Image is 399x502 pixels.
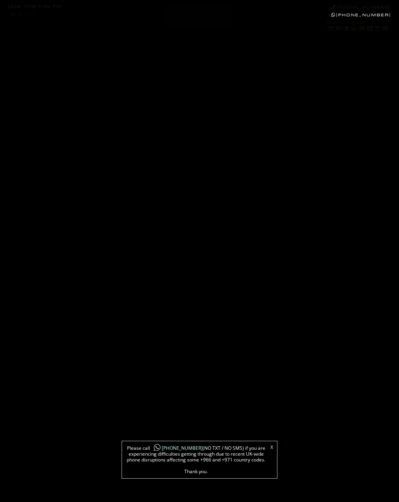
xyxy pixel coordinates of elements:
a: Arabic [327,25,334,32]
a: Japanese [366,25,373,32]
div: 1PM - 2AM [327,20,391,33]
a: ABOUT [62,40,115,51]
div: | | | © 2025 | [8,488,116,501]
a: BLOG [284,40,337,51]
a: Hindi [358,25,365,32]
div: Local Time 11:46 PM [8,5,62,9]
a: [PHONE_NUMBER] [331,5,391,10]
span: Please call (NO TXT / NO SMS) if you are experiencing difficulties getting through due to recent ... [126,445,266,474]
a: CINEMA [230,40,284,51]
a: Russian [374,25,381,32]
a: HOME [8,40,62,51]
a: X [270,445,273,450]
a: Sitemap [41,491,58,498]
a: French [343,25,350,32]
a: Legal [8,491,19,498]
img: whatsapp-icon1.png [153,444,161,452]
a: English [335,25,342,32]
a: [PHONE_NUMBER] [331,12,391,18]
a: German [350,25,357,32]
a: MASSAGE COLLECTION [169,40,230,51]
a: WINKS London [78,491,110,498]
a: INFO [115,40,169,51]
a: Privacy [22,491,38,498]
a: Spanish [381,25,388,32]
a: Next [382,493,391,496]
div: -18°C (°F) [8,12,34,17]
a: [PHONE_NUMBER] [150,445,203,451]
a: CONTACT [337,40,391,51]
